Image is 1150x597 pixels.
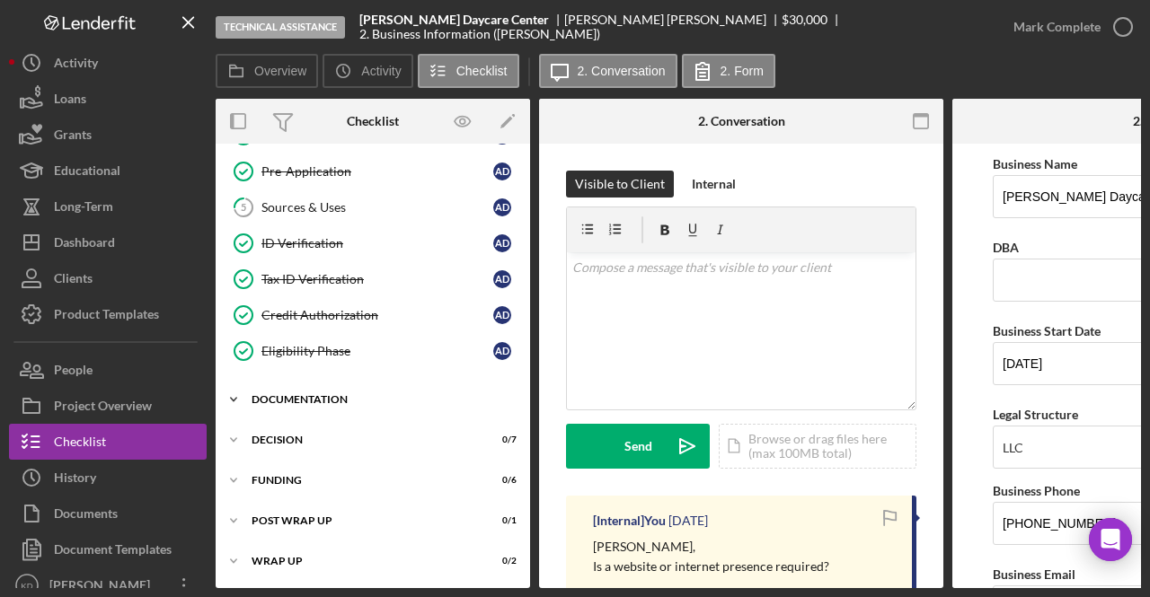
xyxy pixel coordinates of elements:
label: Business Name [993,156,1077,171]
button: Mark Complete [995,9,1141,45]
div: A D [493,270,511,288]
label: Business Phone [993,483,1080,498]
div: Open Intercom Messenger [1089,518,1132,561]
div: Pre-Application [261,164,493,179]
label: Overview [254,64,306,78]
button: Checklist [9,424,207,460]
a: Pre-ApplicationAD [225,154,521,189]
p: [PERSON_NAME], [593,537,829,557]
div: Documents [54,496,118,536]
button: Loans [9,81,207,117]
label: DBA [993,240,1019,255]
div: 2. Conversation [698,114,785,128]
div: 0 / 7 [484,435,517,445]
div: Credit Authorization [261,308,493,322]
span: $30,000 [782,12,827,27]
div: Sources & Uses [261,200,493,215]
div: People [54,352,93,392]
button: Checklist [418,54,519,88]
label: Activity [361,64,401,78]
div: Educational [54,153,120,193]
div: Tax ID Verification [261,272,493,286]
button: Clients [9,260,207,296]
label: Checklist [456,64,508,78]
a: Eligibility PhaseAD [225,333,521,369]
button: Document Templates [9,531,207,567]
button: Project Overview [9,388,207,424]
div: Mark Complete [1013,9,1101,45]
div: Checklist [54,424,106,464]
div: Document Templates [54,531,172,572]
a: Credit AuthorizationAD [225,297,521,333]
div: Funding [252,475,472,486]
div: Activity [54,45,98,85]
button: Long-Term [9,189,207,224]
div: Checklist [347,114,399,128]
div: Post Wrap Up [252,515,472,526]
div: 0 / 6 [484,475,517,486]
button: Activity [323,54,412,88]
p: Is a website or internet presence required? [593,557,829,576]
div: A D [493,234,511,252]
div: A D [493,342,511,360]
button: Activity [9,45,207,81]
button: 2. Form [682,54,775,88]
button: Educational [9,153,207,189]
div: Eligibility Phase [261,344,493,358]
div: A D [493,162,511,180]
label: Business Start Date [993,323,1101,338]
button: 2. Conversation [539,54,677,88]
div: 2. Business Information ([PERSON_NAME]) [359,27,600,41]
div: Technical Assistance [216,16,345,39]
div: History [54,460,96,500]
a: 5Sources & UsesAD [225,189,521,225]
div: 0 / 1 [484,515,517,526]
label: 2. Form [721,64,764,78]
button: Documents [9,496,207,531]
div: ID Verification [261,236,493,250]
a: Tax ID VerificationAD [225,261,521,297]
div: 0 / 2 [484,556,517,566]
button: Internal [683,171,745,198]
div: Documentation [252,394,508,405]
div: [Internal] You [593,514,666,528]
div: [PERSON_NAME] [PERSON_NAME] [564,13,782,27]
time: 2025-09-12 18:45 [668,514,708,528]
div: Internal [692,171,736,198]
div: Decision [252,435,472,445]
div: Project Overview [54,388,152,428]
button: Overview [216,54,318,88]
button: History [9,460,207,496]
div: Send [624,424,652,469]
button: Visible to Client [566,171,674,198]
div: Long-Term [54,189,113,229]
div: Loans [54,81,86,121]
div: A D [493,198,511,216]
button: Dashboard [9,224,207,260]
button: Grants [9,117,207,153]
a: ID VerificationAD [225,225,521,261]
text: KD [21,581,32,591]
label: 2. Conversation [578,64,666,78]
div: Visible to Client [575,171,665,198]
div: A D [493,306,511,324]
tspan: 5 [241,201,246,213]
button: People [9,352,207,388]
div: LLC [1003,441,1023,455]
button: Send [566,424,710,469]
div: Wrap up [252,556,472,566]
label: Business Email [993,566,1075,582]
div: Clients [54,260,93,301]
